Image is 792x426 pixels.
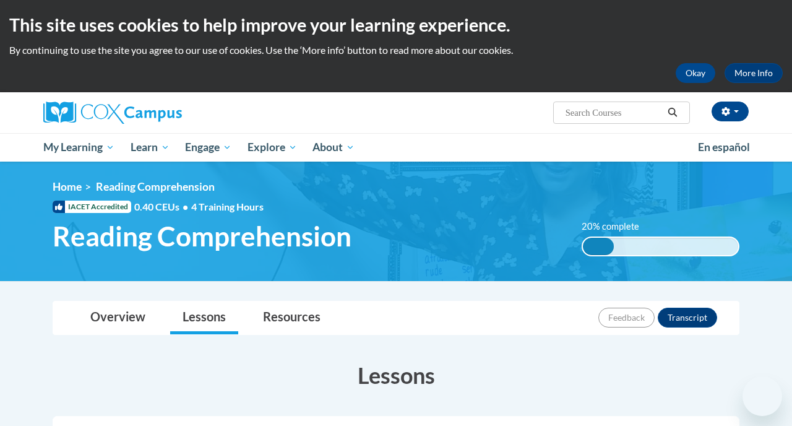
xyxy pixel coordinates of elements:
a: About [305,133,363,162]
a: Home [53,180,82,193]
a: Engage [177,133,239,162]
button: Okay [676,63,715,83]
input: Search Courses [564,105,663,120]
a: En español [690,134,758,160]
span: Learn [131,140,170,155]
span: Explore [247,140,297,155]
span: 4 Training Hours [191,201,264,212]
a: Overview [78,302,158,334]
a: Lessons [170,302,238,334]
span: Reading Comprehension [96,180,215,193]
span: Reading Comprehension [53,220,351,253]
iframe: Button to launch messaging window [742,376,782,416]
a: My Learning [35,133,123,162]
span: Engage [185,140,231,155]
a: Cox Campus [43,102,266,124]
span: My Learning [43,140,114,155]
span: About [312,140,355,155]
span: • [183,201,188,212]
span: En español [698,141,750,154]
span: IACET Accredited [53,201,131,213]
a: Learn [123,133,178,162]
button: Transcript [658,308,717,328]
button: Feedback [598,308,655,328]
a: Resources [251,302,333,334]
button: Search [663,105,682,120]
h2: This site uses cookies to help improve your learning experience. [9,12,783,37]
span: 0.40 CEUs [134,200,191,214]
img: Cox Campus [43,102,182,124]
h3: Lessons [53,360,739,391]
p: By continuing to use the site you agree to our use of cookies. Use the ‘More info’ button to read... [9,43,783,57]
a: Explore [239,133,305,162]
a: More Info [725,63,783,83]
div: Main menu [34,133,758,162]
label: 20% complete [582,220,653,233]
button: Account Settings [712,102,749,121]
div: 20% complete [583,238,614,255]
